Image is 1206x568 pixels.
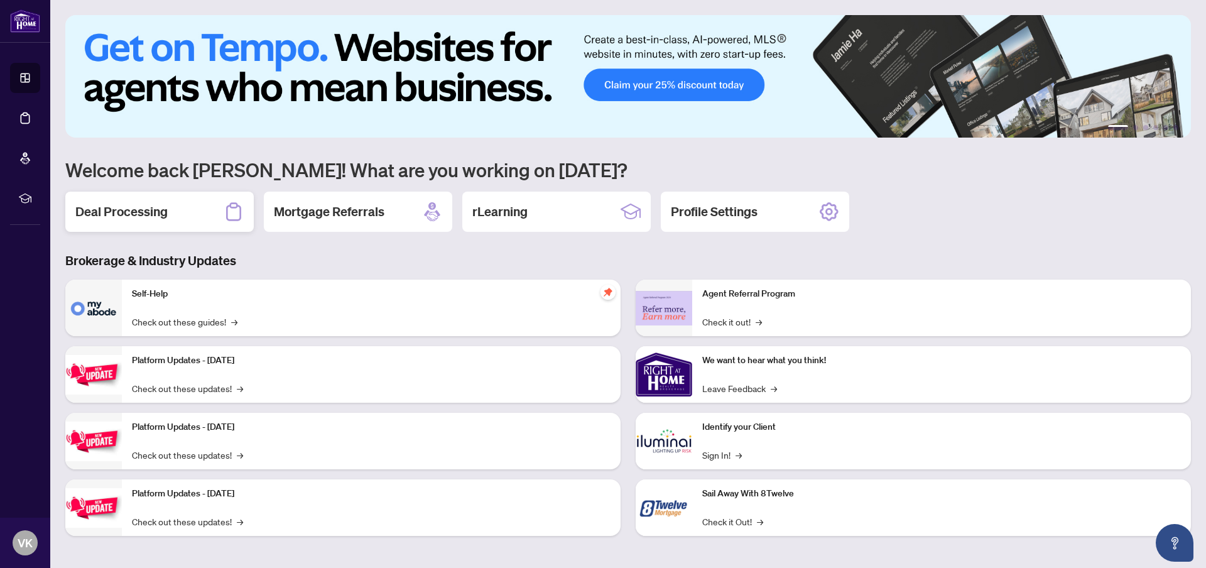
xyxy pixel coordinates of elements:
[1133,125,1138,130] button: 2
[702,515,763,528] a: Check it Out!→
[636,291,692,325] img: Agent Referral Program
[18,534,33,552] span: VK
[65,280,122,336] img: Self-Help
[237,515,243,528] span: →
[132,515,243,528] a: Check out these updates!→
[132,420,611,434] p: Platform Updates - [DATE]
[1153,125,1158,130] button: 4
[756,315,762,329] span: →
[736,448,742,462] span: →
[702,381,777,395] a: Leave Feedback→
[636,413,692,469] img: Identify your Client
[636,346,692,403] img: We want to hear what you think!
[75,203,168,221] h2: Deal Processing
[757,515,763,528] span: →
[1163,125,1168,130] button: 5
[237,448,243,462] span: →
[1108,125,1128,130] button: 1
[1173,125,1178,130] button: 6
[132,287,611,301] p: Self-Help
[237,381,243,395] span: →
[65,252,1191,270] h3: Brokerage & Industry Updates
[702,354,1181,368] p: We want to hear what you think!
[771,381,777,395] span: →
[1156,524,1193,562] button: Open asap
[702,487,1181,501] p: Sail Away With 8Twelve
[132,354,611,368] p: Platform Updates - [DATE]
[671,203,758,221] h2: Profile Settings
[702,315,762,329] a: Check it out!→
[65,15,1191,138] img: Slide 0
[65,488,122,528] img: Platform Updates - June 23, 2025
[65,422,122,461] img: Platform Updates - July 8, 2025
[600,285,616,300] span: pushpin
[132,381,243,395] a: Check out these updates!→
[65,158,1191,182] h1: Welcome back [PERSON_NAME]! What are you working on [DATE]?
[65,355,122,395] img: Platform Updates - July 21, 2025
[636,479,692,536] img: Sail Away With 8Twelve
[132,448,243,462] a: Check out these updates!→
[702,287,1181,301] p: Agent Referral Program
[10,9,40,33] img: logo
[702,448,742,462] a: Sign In!→
[702,420,1181,434] p: Identify your Client
[274,203,384,221] h2: Mortgage Referrals
[132,315,237,329] a: Check out these guides!→
[472,203,528,221] h2: rLearning
[1143,125,1148,130] button: 3
[231,315,237,329] span: →
[132,487,611,501] p: Platform Updates - [DATE]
